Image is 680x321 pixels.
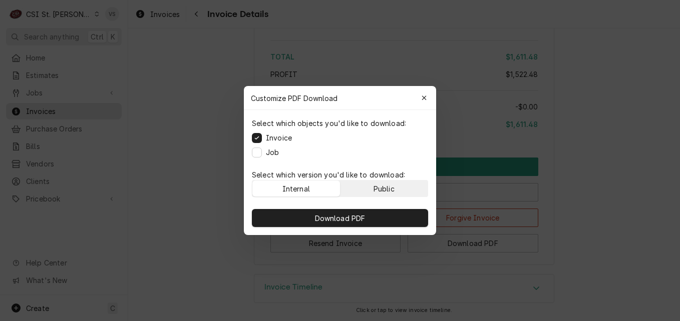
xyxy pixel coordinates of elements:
div: Internal [282,183,310,194]
button: Download PDF [252,209,428,227]
p: Select which objects you'd like to download: [252,118,406,128]
p: Select which version you'd like to download: [252,169,428,180]
span: Download PDF [313,213,368,223]
div: Public [374,183,395,194]
div: Customize PDF Download [244,86,436,110]
label: Invoice [266,132,292,143]
label: Job [266,147,279,157]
